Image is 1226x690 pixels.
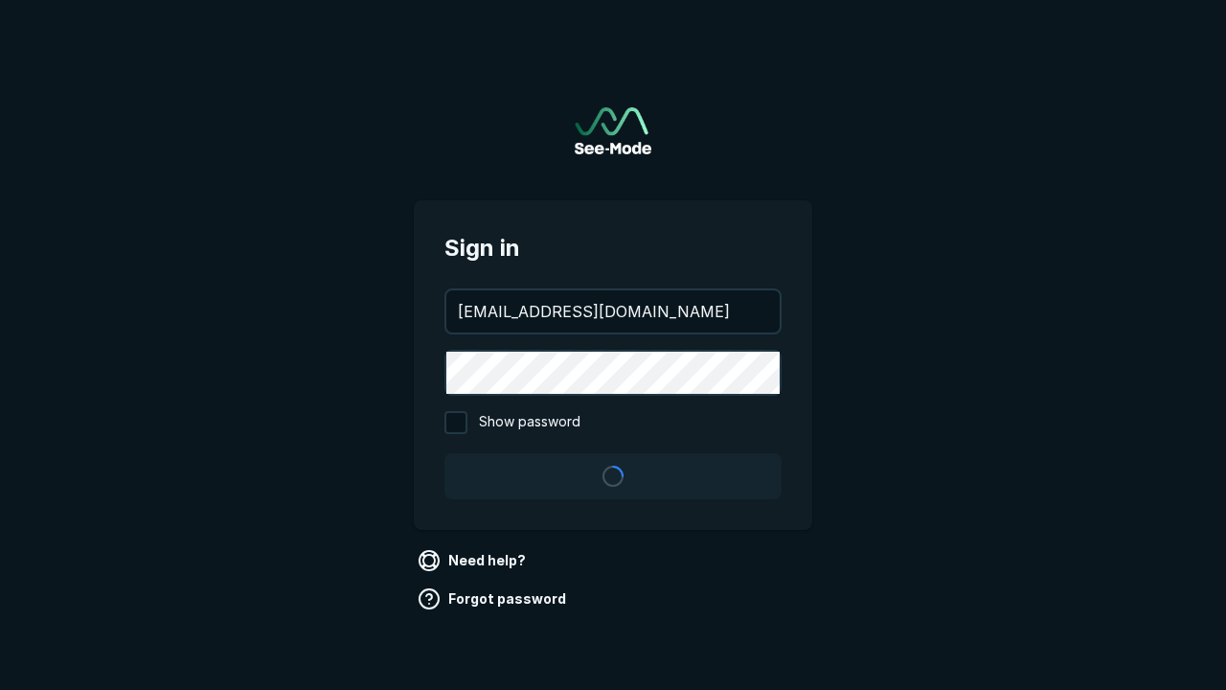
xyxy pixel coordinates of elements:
span: Sign in [444,231,782,265]
input: your@email.com [446,290,780,333]
a: Need help? [414,545,534,576]
img: See-Mode Logo [575,107,651,154]
span: Show password [479,411,580,434]
a: Go to sign in [575,107,651,154]
a: Forgot password [414,584,574,614]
